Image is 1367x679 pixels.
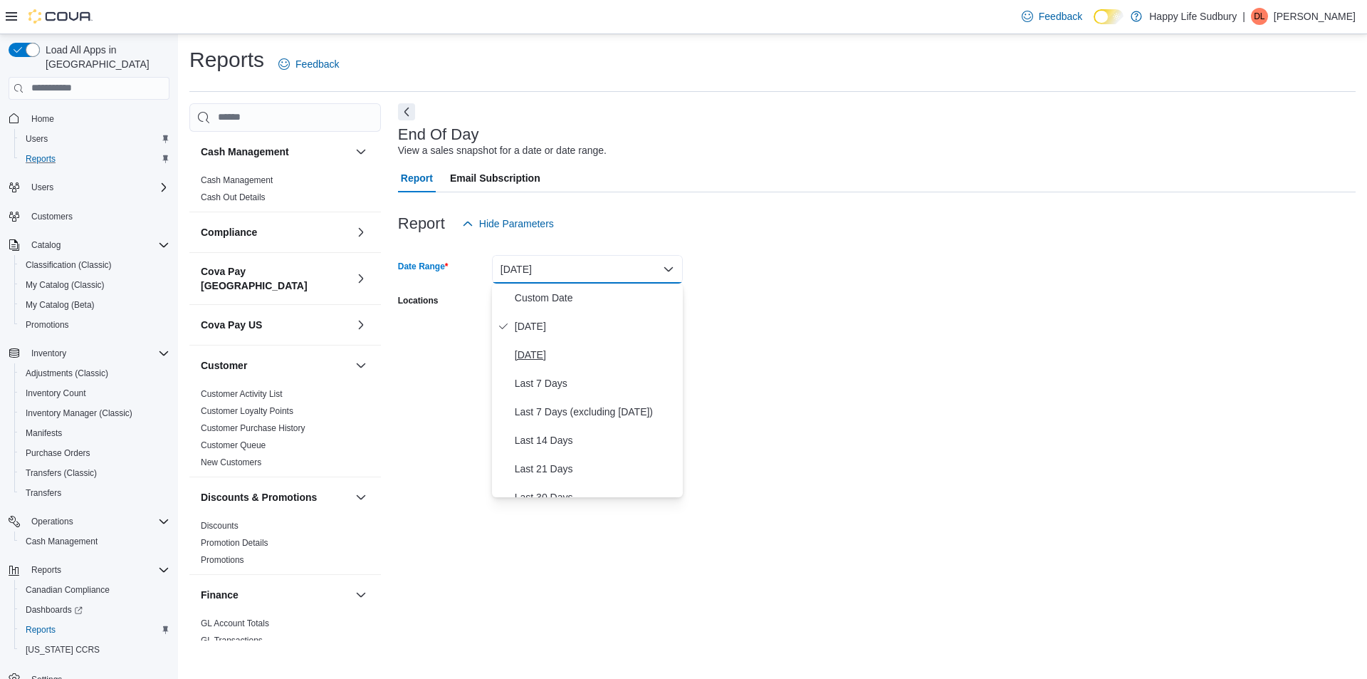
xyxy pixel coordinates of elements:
button: Cova Pay [GEOGRAPHIC_DATA] [201,264,350,293]
span: Cash Management [201,175,273,186]
div: David Law [1251,8,1268,25]
button: Cova Pay US [201,318,350,332]
h3: Finance [201,588,239,602]
span: Manifests [26,427,62,439]
h3: Report [398,215,445,232]
span: Reports [26,561,169,579]
h3: Discounts & Promotions [201,490,317,504]
a: Discounts [201,521,239,531]
button: Customer [201,358,350,373]
button: Compliance [352,224,370,241]
div: Select listbox [492,284,683,497]
h1: Reports [189,46,264,74]
input: Dark Mode [1094,9,1124,24]
span: Home [26,110,169,128]
a: Cash Out Details [201,192,266,202]
button: My Catalog (Beta) [14,295,175,315]
span: Customer Activity List [201,388,283,400]
span: Reports [20,150,169,167]
span: Inventory Count [20,385,169,402]
button: Promotions [14,315,175,335]
p: | [1242,8,1245,25]
button: Users [26,179,59,196]
span: Catalog [31,239,61,251]
span: Reports [31,564,61,576]
span: Last 7 Days [515,375,677,392]
span: Inventory Count [26,388,86,399]
div: Discounts & Promotions [189,517,381,574]
div: Cash Management [189,172,381,212]
div: View a sales snapshot for a date or date range. [398,143,607,158]
a: Dashboards [14,600,175,620]
button: Users [14,129,175,149]
span: Reports [20,621,169,638]
span: Promotions [201,554,244,566]
span: My Catalog (Classic) [20,276,169,294]
button: Compliance [201,225,350,239]
button: Users [3,177,175,197]
span: DL [1254,8,1264,25]
h3: End Of Day [398,126,479,143]
span: My Catalog (Beta) [20,296,169,313]
span: Catalog [26,237,169,254]
a: Reports [20,150,61,167]
span: Promotion Details [201,537,268,549]
span: Purchase Orders [20,445,169,462]
span: Reports [26,153,56,165]
span: Cash Management [26,536,98,547]
button: Purchase Orders [14,443,175,463]
a: Promotions [201,555,244,565]
span: Users [26,179,169,196]
span: Purchase Orders [26,447,90,459]
span: Operations [26,513,169,530]
span: [DATE] [515,318,677,335]
a: Promotions [20,316,75,333]
a: Customers [26,208,78,225]
a: [US_STATE] CCRS [20,641,105,658]
h3: Cova Pay US [201,318,262,332]
a: Inventory Manager (Classic) [20,405,138,422]
span: Customer Loyalty Points [201,405,293,417]
h3: Cash Management [201,145,289,159]
button: Discounts & Promotions [201,490,350,504]
button: Transfers [14,483,175,503]
button: Manifests [14,423,175,443]
button: [US_STATE] CCRS [14,640,175,660]
span: Transfers [26,487,61,499]
a: My Catalog (Classic) [20,276,110,294]
button: Canadian Compliance [14,580,175,600]
span: GL Transactions [201,635,263,646]
span: Washington CCRS [20,641,169,658]
button: Cash Management [14,532,175,551]
span: Classification (Classic) [26,259,112,271]
span: Discounts [201,520,239,532]
a: Cash Management [201,175,273,185]
button: Inventory Count [14,383,175,403]
span: Customer Purchase History [201,423,305,434]
a: Transfers (Classic) [20,465,103,482]
span: My Catalog (Beta) [26,299,95,311]
button: Cova Pay [GEOGRAPHIC_DATA] [352,270,370,287]
a: Canadian Compliance [20,581,115,598]
span: Inventory Manager (Classic) [20,405,169,422]
span: Customers [26,207,169,225]
span: Last 30 Days [515,489,677,506]
button: Catalog [3,235,175,255]
a: Classification (Classic) [20,256,117,274]
span: Inventory [31,348,66,359]
button: Hide Parameters [456,209,560,238]
a: Feedback [1016,2,1088,31]
button: Reports [14,149,175,169]
span: Customer Queue [201,440,266,451]
span: Promotions [26,319,69,331]
button: Reports [3,560,175,580]
label: Date Range [398,261,449,272]
button: Cova Pay US [352,316,370,333]
a: New Customers [201,457,261,467]
button: Inventory [3,343,175,363]
span: Promotions [20,316,169,333]
p: [PERSON_NAME] [1274,8,1356,25]
span: Last 7 Days (excluding [DATE]) [515,403,677,420]
span: Feedback [295,57,339,71]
